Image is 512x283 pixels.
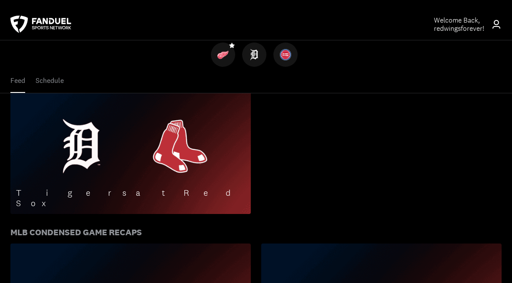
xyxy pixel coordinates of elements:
img: Tigers [249,49,260,60]
a: PistonsPistons [273,60,301,69]
button: Schedule [36,69,64,93]
a: Red WingsRed Wings [211,60,239,69]
a: Tigers at Red Sox [10,79,251,214]
img: Red Wings [217,49,229,60]
div: MLB Condensed Game Recaps [10,228,142,237]
button: Feed [10,69,25,93]
img: Pistons [280,49,291,60]
div: Tigers at Red Sox [16,188,251,208]
a: TigersTigers [242,60,270,69]
a: Welcome Back,redwingsforever! [406,16,502,33]
a: FanDuel Sports Network [10,16,71,33]
span: Welcome Back, redwingsforever ! [434,16,484,33]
